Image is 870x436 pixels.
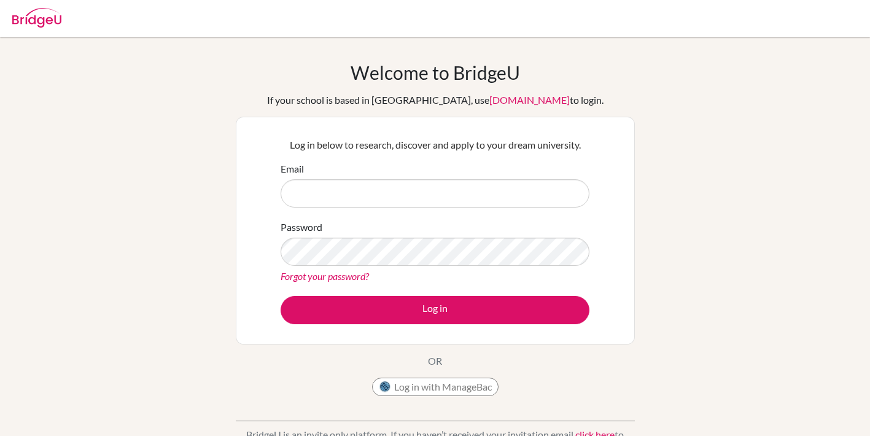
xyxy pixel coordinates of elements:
button: Log in [281,296,589,324]
a: [DOMAIN_NAME] [489,94,570,106]
p: OR [428,354,442,368]
a: Forgot your password? [281,270,369,282]
div: If your school is based in [GEOGRAPHIC_DATA], use to login. [267,93,604,107]
img: Bridge-U [12,8,61,28]
label: Password [281,220,322,235]
h1: Welcome to BridgeU [351,61,520,84]
button: Log in with ManageBac [372,378,499,396]
p: Log in below to research, discover and apply to your dream university. [281,138,589,152]
label: Email [281,162,304,176]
